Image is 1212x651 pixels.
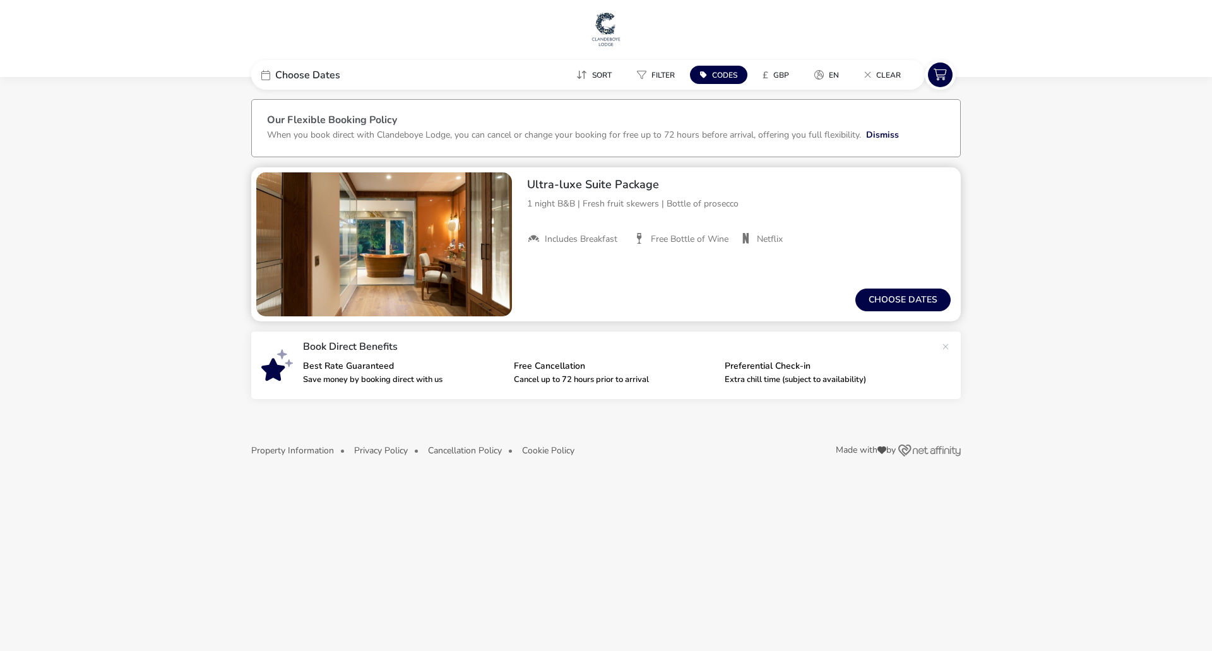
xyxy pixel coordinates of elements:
naf-pibe-menu-bar-item: Codes [690,66,752,84]
naf-pibe-menu-bar-item: Clear [854,66,916,84]
div: Choose Dates [251,60,441,90]
span: Sort [592,70,612,80]
button: Dismiss [866,128,899,141]
div: Ultra-luxe Suite Package 1 night B&B | Fresh fruit skewers | Bottle of prosecco Includes Breakfas... [517,167,961,256]
p: Best Rate Guaranteed [303,362,504,371]
button: Property Information [251,446,334,455]
naf-pibe-menu-bar-item: Sort [566,66,627,84]
span: Includes Breakfast [545,234,617,245]
span: GBP [773,70,789,80]
button: en [804,66,849,84]
p: Book Direct Benefits [303,342,936,352]
p: 1 night B&B | Fresh fruit skewers | Bottle of prosecco [527,197,951,210]
button: Clear [854,66,911,84]
p: Preferential Check-in [725,362,925,371]
button: Choose dates [855,289,951,311]
swiper-slide: 1 / 1 [256,172,512,316]
button: £GBP [752,66,799,84]
p: When you book direct with Clandeboye Lodge, you can cancel or change your booking for free up to ... [267,129,861,141]
naf-pibe-menu-bar-item: £GBP [752,66,804,84]
span: Netflix [757,234,783,245]
button: Sort [566,66,622,84]
p: Save money by booking direct with us [303,376,504,384]
img: Main Website [590,10,622,48]
button: Cancellation Policy [428,446,502,455]
button: Cookie Policy [522,446,574,455]
span: Free Bottle of Wine [651,234,728,245]
p: Free Cancellation [514,362,715,371]
p: Extra chill time (subject to availability) [725,376,925,384]
naf-pibe-menu-bar-item: en [804,66,854,84]
span: Codes [712,70,737,80]
p: Cancel up to 72 hours prior to arrival [514,376,715,384]
span: en [829,70,839,80]
button: Filter [627,66,685,84]
naf-pibe-menu-bar-item: Filter [627,66,690,84]
span: Clear [876,70,901,80]
span: Choose Dates [275,70,340,80]
span: Filter [651,70,675,80]
span: Made with by [836,446,896,455]
h2: Ultra-luxe Suite Package [527,177,951,192]
h3: Our Flexible Booking Policy [267,115,945,128]
button: Codes [690,66,747,84]
button: Privacy Policy [354,446,408,455]
i: £ [763,69,768,81]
